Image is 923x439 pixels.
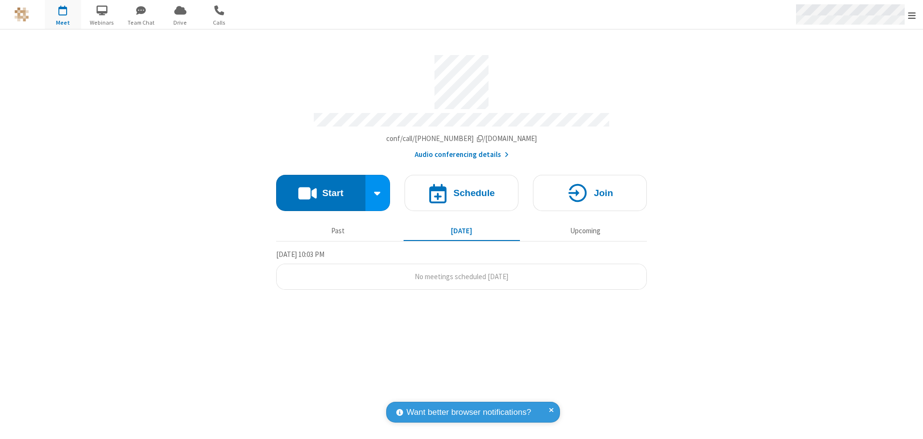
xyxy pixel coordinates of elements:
[415,272,508,281] span: No meetings scheduled [DATE]
[453,188,495,198] h4: Schedule
[527,222,643,240] button: Upcoming
[123,18,159,27] span: Team Chat
[404,222,520,240] button: [DATE]
[322,188,343,198] h4: Start
[45,18,81,27] span: Meet
[533,175,647,211] button: Join
[14,7,29,22] img: QA Selenium DO NOT DELETE OR CHANGE
[280,222,396,240] button: Past
[386,133,537,144] button: Copy my meeting room linkCopy my meeting room link
[276,175,365,211] button: Start
[276,249,647,290] section: Today's Meetings
[84,18,120,27] span: Webinars
[201,18,238,27] span: Calls
[406,406,531,419] span: Want better browser notifications?
[386,134,537,143] span: Copy my meeting room link
[276,48,647,160] section: Account details
[365,175,391,211] div: Start conference options
[162,18,198,27] span: Drive
[276,250,324,259] span: [DATE] 10:03 PM
[405,175,518,211] button: Schedule
[415,149,509,160] button: Audio conferencing details
[594,188,613,198] h4: Join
